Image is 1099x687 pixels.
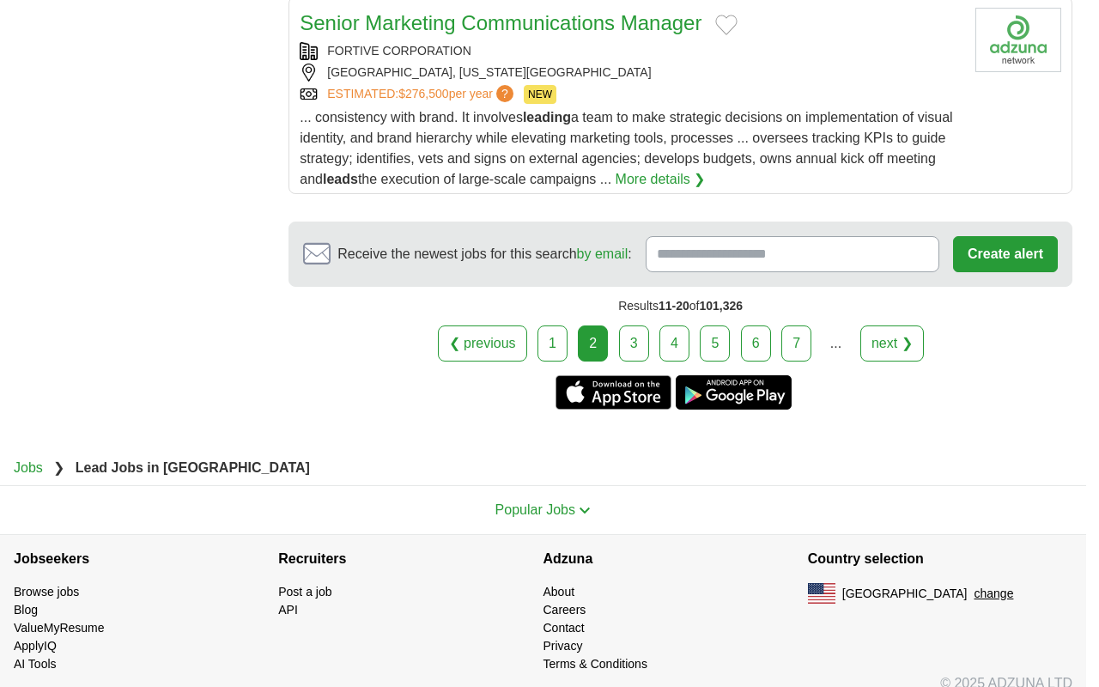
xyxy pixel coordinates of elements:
strong: leads [323,172,358,186]
a: ApplyIQ [14,639,57,653]
a: ESTIMATED:$276,500per year? [327,85,517,104]
a: 3 [619,325,649,362]
a: More details ❯ [616,169,706,190]
img: US flag [808,583,835,604]
a: 7 [781,325,811,362]
span: ... consistency with brand. It involves a team to make strategic decisions on implementation of v... [300,110,952,186]
span: 101,326 [699,299,743,313]
strong: leading [523,110,571,125]
span: $276,500 [398,87,448,100]
a: Post a job [278,585,331,599]
a: next ❯ [860,325,924,362]
span: 11-20 [659,299,689,313]
div: ... [819,326,853,361]
a: ValueMyResume [14,621,105,635]
a: Privacy [543,639,583,653]
a: 1 [537,325,568,362]
strong: Lead Jobs in [GEOGRAPHIC_DATA] [76,460,310,475]
button: change [974,585,1013,603]
a: Get the Android app [676,375,792,410]
a: 4 [659,325,689,362]
button: Add to favorite jobs [715,15,738,35]
div: 2 [578,325,608,362]
a: AI Tools [14,657,57,671]
span: [GEOGRAPHIC_DATA] [842,585,968,603]
a: 6 [741,325,771,362]
a: by email [577,246,628,261]
a: Careers [543,603,586,617]
span: NEW [524,85,556,104]
span: ? [496,85,513,102]
a: API [278,603,298,617]
div: Results of [288,287,1072,325]
a: About [543,585,575,599]
div: FORTIVE CORPORATION [300,42,962,60]
a: Jobs [14,460,43,475]
img: toggle icon [579,507,591,514]
span: ❯ [53,460,64,475]
span: Popular Jobs [495,502,575,517]
a: 5 [700,325,730,362]
a: Contact [543,621,585,635]
a: Get the iPhone app [556,375,671,410]
a: Blog [14,603,38,617]
span: Receive the newest jobs for this search : [337,244,631,264]
a: Terms & Conditions [543,657,647,671]
h4: Country selection [808,535,1072,583]
a: ❮ previous [438,325,527,362]
a: Senior Marketing Communications Manager [300,11,701,34]
button: Create alert [953,236,1058,272]
img: Company logo [975,8,1061,72]
div: [GEOGRAPHIC_DATA], [US_STATE][GEOGRAPHIC_DATA] [300,64,962,82]
a: Browse jobs [14,585,79,599]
